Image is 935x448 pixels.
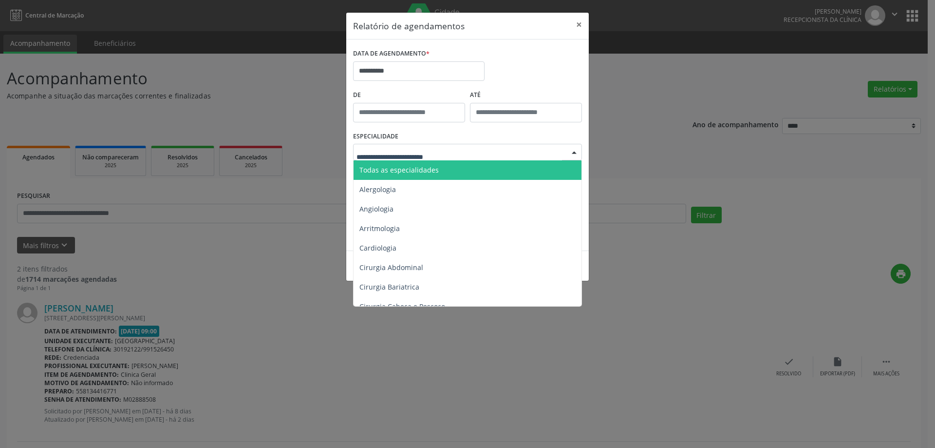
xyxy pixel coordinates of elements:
span: Cirurgia Bariatrica [359,282,419,292]
label: ATÉ [470,88,582,103]
span: Arritmologia [359,224,400,233]
span: Cardiologia [359,243,396,253]
label: DATA DE AGENDAMENTO [353,46,430,61]
span: Cirurgia Cabeça e Pescoço [359,302,445,311]
h5: Relatório de agendamentos [353,19,465,32]
label: De [353,88,465,103]
label: ESPECIALIDADE [353,129,398,144]
span: Todas as especialidades [359,165,439,175]
span: Cirurgia Abdominal [359,263,423,272]
span: Alergologia [359,185,396,194]
span: Angiologia [359,204,393,214]
button: Close [569,13,589,37]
